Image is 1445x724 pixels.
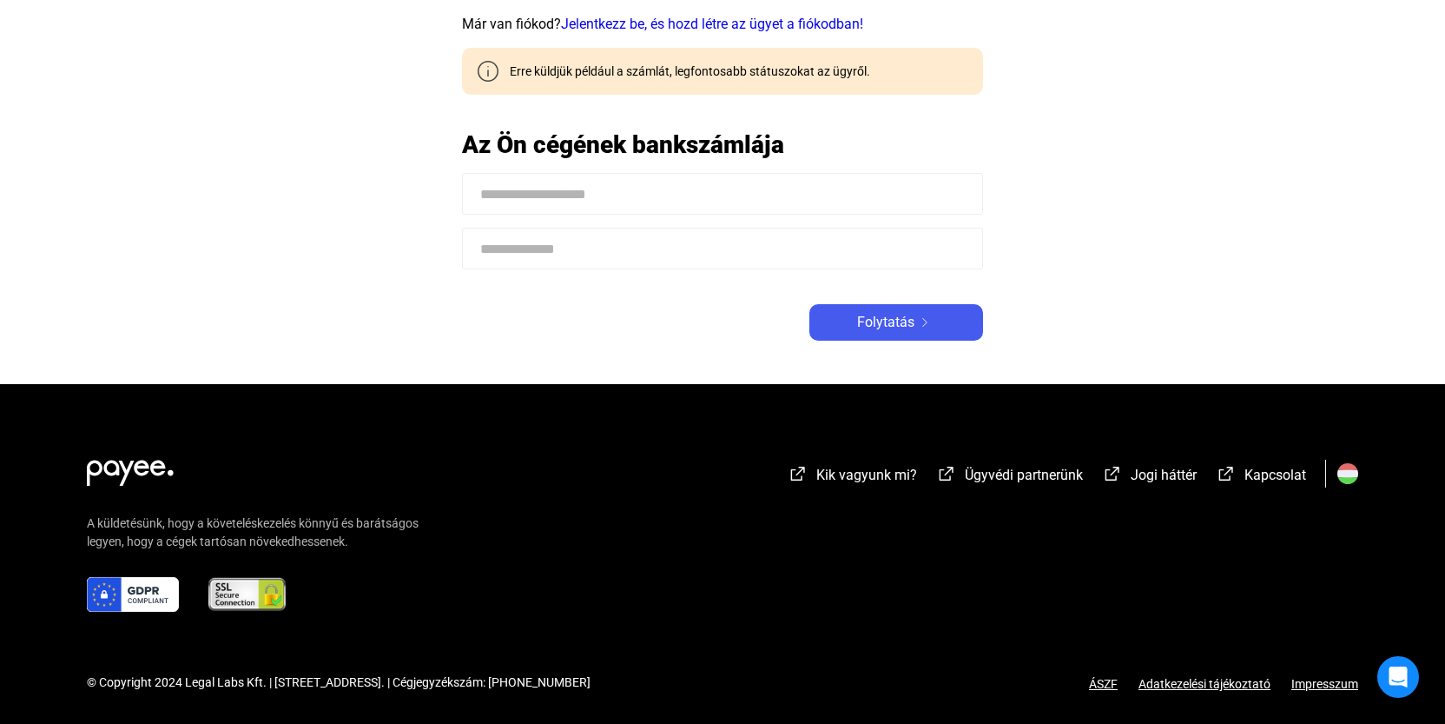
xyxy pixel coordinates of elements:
img: ssl [207,577,287,612]
button: Folytatásarrow-right-white [809,304,983,341]
img: gdpr [87,577,179,612]
span: Kapcsolat [1244,467,1306,483]
img: external-link-white [1102,465,1123,482]
img: arrow-right-white [914,318,935,327]
h2: Az Ön cégének bankszámlája [462,130,983,160]
a: ÁSZF [1089,677,1118,691]
a: external-link-whiteJogi háttér [1102,469,1197,486]
span: Ügyvédi partnerünk [965,467,1083,483]
span: Folytatás [857,312,914,333]
span: Jogi háttér [1131,467,1197,483]
img: HU.svg [1337,463,1358,484]
div: Open Intercom Messenger [1377,656,1419,698]
a: Impresszum [1291,677,1358,691]
a: external-link-whiteKapcsolat [1216,469,1306,486]
a: Adatkezelési tájékoztató [1118,677,1291,691]
span: Kik vagyunk mi? [816,467,917,483]
img: white-payee-white-dot.svg [87,450,174,486]
img: external-link-white [788,465,808,482]
img: external-link-white [1216,465,1237,482]
a: external-link-whiteKik vagyunk mi? [788,469,917,486]
div: Erre küldjük például a számlát, legfontosabb státuszokat az ügyről. [497,63,870,80]
a: external-link-whiteÜgyvédi partnerünk [936,469,1083,486]
a: Jelentkezz be, és hozd létre az ügyet a fiókodban! [561,16,863,32]
div: Már van fiókod? [462,14,983,35]
img: info-grey-outline [478,61,498,82]
div: © Copyright 2024 Legal Labs Kft. | [STREET_ADDRESS]. | Cégjegyzékszám: [PHONE_NUMBER] [87,674,591,692]
img: external-link-white [936,465,957,482]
